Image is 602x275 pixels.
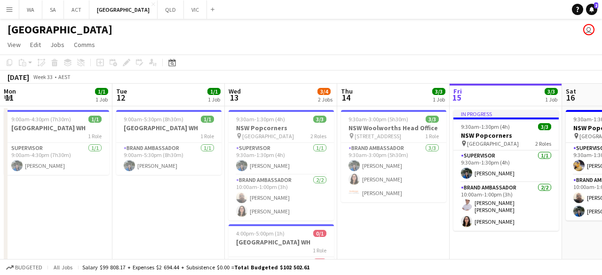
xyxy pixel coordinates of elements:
[432,88,445,95] span: 3/3
[31,73,55,80] span: Week 33
[30,40,41,49] span: Edit
[236,116,285,123] span: 9:30am-1:30pm (4h)
[70,39,99,51] a: Comms
[52,264,74,271] span: All jobs
[452,92,462,103] span: 15
[201,116,214,123] span: 1/1
[453,131,559,140] h3: NSW Popcorners
[207,88,221,95] span: 1/1
[340,92,353,103] span: 14
[200,133,214,140] span: 1 Role
[310,133,326,140] span: 2 Roles
[4,39,24,51] a: View
[124,116,183,123] span: 9:00am-5:30pm (8h30m)
[313,116,326,123] span: 3/3
[564,92,576,103] span: 16
[19,0,42,19] button: WA
[4,124,109,132] h3: [GEOGRAPHIC_DATA] WH
[425,133,439,140] span: 1 Role
[116,110,222,175] app-job-card: 9:00am-5:30pm (8h30m)1/1[GEOGRAPHIC_DATA] WH1 RoleBrand Ambassador1/19:00am-5:30pm (8h30m)[PERSON...
[545,88,558,95] span: 3/3
[184,0,207,19] button: VIC
[229,175,334,220] app-card-role: Brand Ambassador2/210:00am-1:00pm (3h)[PERSON_NAME][PERSON_NAME]
[115,92,127,103] span: 12
[236,230,285,237] span: 4:00pm-5:00pm (1h)
[50,40,64,49] span: Jobs
[467,140,519,147] span: [GEOGRAPHIC_DATA]
[4,87,16,95] span: Mon
[4,110,109,175] app-job-card: 9:00am-4:30pm (7h30m)1/1[GEOGRAPHIC_DATA] WH1 RoleSupervisor1/19:00am-4:30pm (7h30m)[PERSON_NAME]
[341,124,446,132] h3: NSW Woolworths Head Office
[58,73,71,80] div: AEST
[82,264,309,271] div: Salary $99 808.17 + Expenses $2 694.44 + Subsistence $0.00 =
[566,87,576,95] span: Sat
[453,110,559,118] div: In progress
[229,143,334,175] app-card-role: Supervisor1/19:30am-1:30pm (4h)[PERSON_NAME]
[586,4,597,15] a: 2
[11,116,71,123] span: 9:00am-4:30pm (7h30m)
[355,133,401,140] span: [STREET_ADDRESS]
[538,123,551,130] span: 3/3
[318,96,333,103] div: 2 Jobs
[4,143,109,175] app-card-role: Supervisor1/19:00am-4:30pm (7h30m)[PERSON_NAME]
[8,23,112,37] h1: [GEOGRAPHIC_DATA]
[208,96,220,103] div: 1 Job
[341,143,446,202] app-card-role: Brand Ambassador3/39:30am-3:00pm (5h30m)[PERSON_NAME][PERSON_NAME][PERSON_NAME]
[453,110,559,231] app-job-card: In progress9:30am-1:30pm (4h)3/3NSW Popcorners [GEOGRAPHIC_DATA]2 RolesSupervisor1/19:30am-1:30pm...
[229,124,334,132] h3: NSW Popcorners
[453,87,462,95] span: Fri
[95,96,108,103] div: 1 Job
[5,262,44,273] button: Budgeted
[349,116,408,123] span: 9:30am-3:00pm (5h30m)
[583,24,594,35] app-user-avatar: Declan Murray
[313,230,326,237] span: 0/1
[74,40,95,49] span: Comms
[234,264,309,271] span: Total Budgeted $102 502.61
[88,133,102,140] span: 1 Role
[242,133,294,140] span: [GEOGRAPHIC_DATA]
[229,110,334,220] app-job-card: 9:30am-1:30pm (4h)3/3NSW Popcorners [GEOGRAPHIC_DATA]2 RolesSupervisor1/19:30am-1:30pm (4h)[PERSO...
[88,116,102,123] span: 1/1
[116,124,222,132] h3: [GEOGRAPHIC_DATA] WH
[42,0,64,19] button: SA
[317,88,331,95] span: 3/4
[453,182,559,231] app-card-role: Brand Ambassador2/210:00am-1:00pm (3h)[PERSON_NAME] [PERSON_NAME][PERSON_NAME]
[95,88,108,95] span: 1/1
[15,264,42,271] span: Budgeted
[341,87,353,95] span: Thu
[461,123,510,130] span: 9:30am-1:30pm (4h)
[453,150,559,182] app-card-role: Supervisor1/19:30am-1:30pm (4h)[PERSON_NAME]
[8,72,29,82] div: [DATE]
[8,40,21,49] span: View
[2,92,16,103] span: 11
[229,238,334,246] h3: [GEOGRAPHIC_DATA] WH
[64,0,89,19] button: ACT
[227,92,241,103] span: 13
[535,140,551,147] span: 2 Roles
[26,39,45,51] a: Edit
[594,2,598,8] span: 2
[313,247,326,254] span: 1 Role
[426,116,439,123] span: 3/3
[545,96,557,103] div: 1 Job
[47,39,68,51] a: Jobs
[341,110,446,202] app-job-card: 9:30am-3:00pm (5h30m)3/3NSW Woolworths Head Office [STREET_ADDRESS]1 RoleBrand Ambassador3/39:30a...
[158,0,184,19] button: QLD
[229,87,241,95] span: Wed
[433,96,445,103] div: 1 Job
[116,143,222,175] app-card-role: Brand Ambassador1/19:00am-5:30pm (8h30m)[PERSON_NAME]
[116,87,127,95] span: Tue
[89,0,158,19] button: [GEOGRAPHIC_DATA]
